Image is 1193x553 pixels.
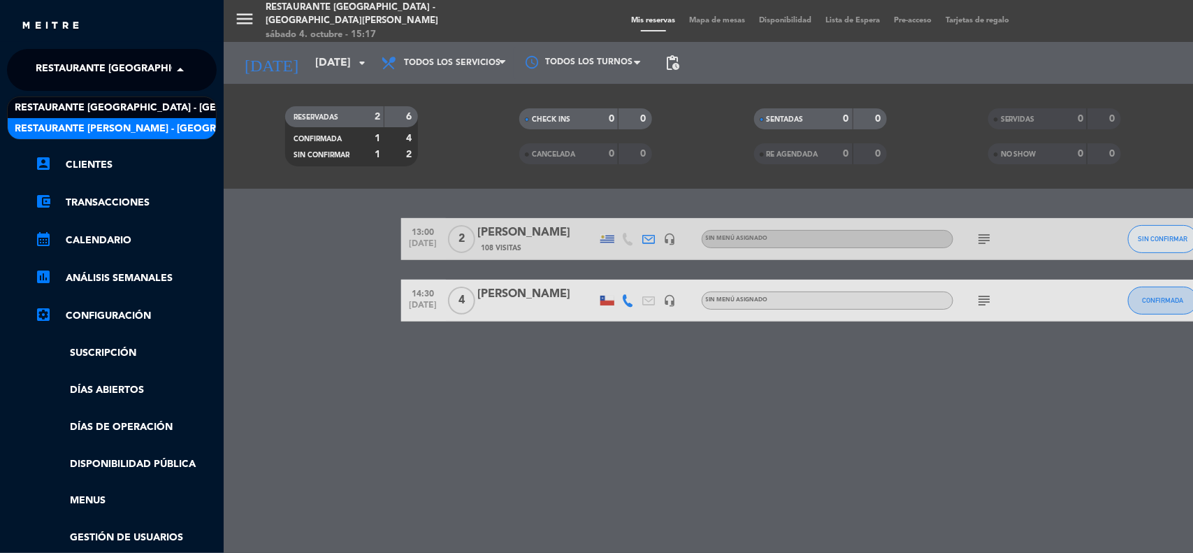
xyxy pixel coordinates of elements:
[35,530,217,546] a: Gestión de usuarios
[35,270,217,287] a: assessmentANÁLISIS SEMANALES
[35,157,217,173] a: account_boxClientes
[35,457,217,473] a: Disponibilidad pública
[35,268,52,285] i: assessment
[35,193,52,210] i: account_balance_wallet
[35,493,217,509] a: Menus
[35,419,217,436] a: Días de Operación
[35,308,217,324] a: Configuración
[36,55,405,85] span: Restaurante [GEOGRAPHIC_DATA] - [GEOGRAPHIC_DATA][PERSON_NAME]
[35,231,52,247] i: calendar_month
[35,382,217,398] a: Días abiertos
[15,121,361,137] span: Restaurante [PERSON_NAME] - [GEOGRAPHIC_DATA][PERSON_NAME]
[35,345,217,361] a: Suscripción
[35,306,52,323] i: settings_applications
[35,194,217,211] a: account_balance_walletTransacciones
[35,155,52,172] i: account_box
[15,100,384,116] span: Restaurante [GEOGRAPHIC_DATA] - [GEOGRAPHIC_DATA][PERSON_NAME]
[35,232,217,249] a: calendar_monthCalendario
[21,21,80,31] img: MEITRE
